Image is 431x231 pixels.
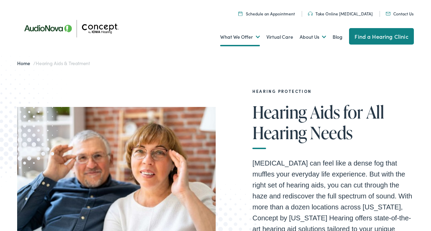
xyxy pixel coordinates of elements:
[343,102,363,121] span: for
[36,60,90,66] span: Hearing Aids & Treatment
[366,102,384,121] span: All
[349,28,414,45] a: Find a Hearing Clinic
[386,12,391,15] img: utility icon
[308,12,313,16] img: utility icon
[252,102,307,121] span: Hearing
[308,11,373,16] a: Take Online [MEDICAL_DATA]
[266,24,293,50] a: Virtual Care
[252,123,307,142] span: Hearing
[300,24,326,50] a: About Us
[310,123,353,142] span: Needs
[310,102,340,121] span: Aids
[17,60,90,66] span: /
[220,24,260,50] a: What We Offer
[386,11,414,16] a: Contact Us
[238,11,295,16] a: Schedule an Appointment
[238,11,242,16] img: A calendar icon to schedule an appointment at Concept by Iowa Hearing.
[333,24,343,50] a: Blog
[252,89,414,94] h2: Hearing Protection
